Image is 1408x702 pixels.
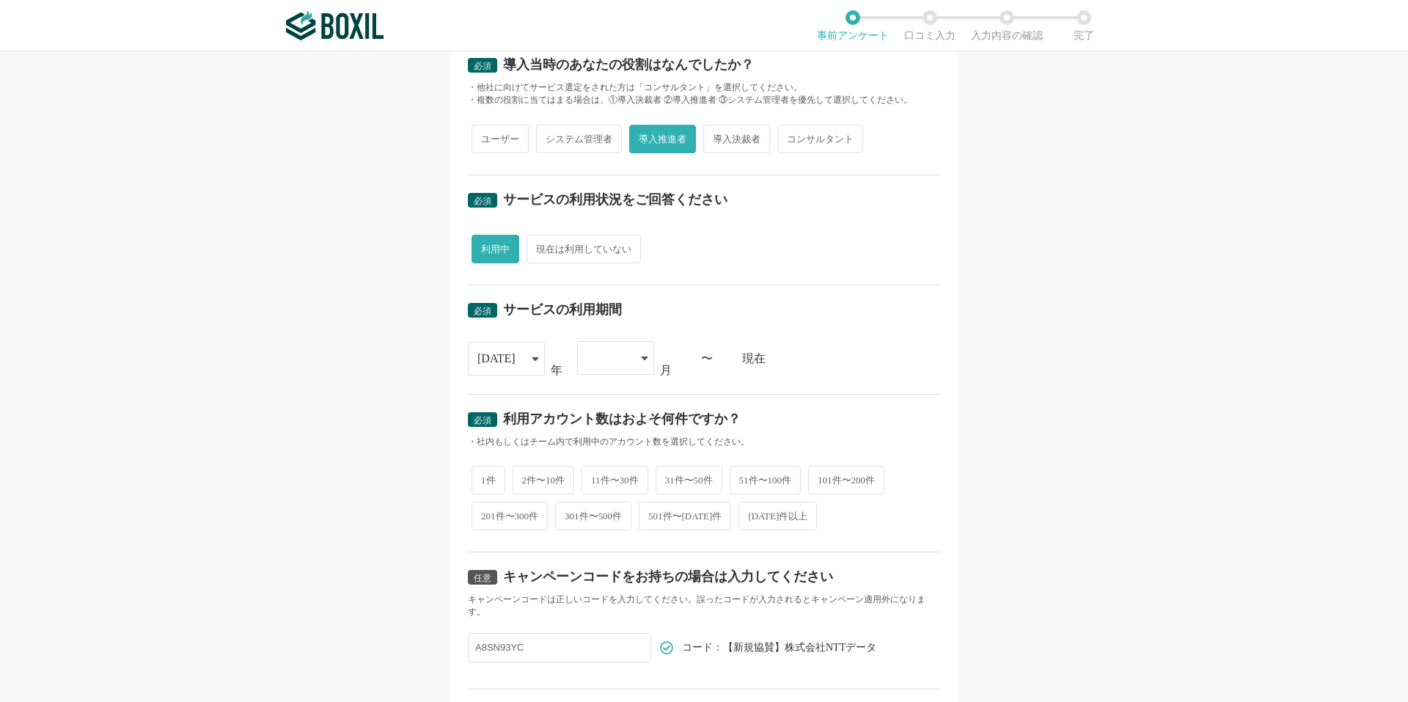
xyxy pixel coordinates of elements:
span: 501件〜[DATE]件 [639,502,731,530]
div: 〜 [701,353,713,365]
div: ・複数の役割に当てはまる場合は、①導入決裁者 ②導入推進者 ③システム管理者を優先して選択してください。 [468,94,940,106]
div: 年 [551,365,562,376]
div: サービスの利用状況をご回答ください [503,193,727,206]
span: 301件〜500件 [555,502,631,530]
span: 必須 [474,196,491,206]
span: 31件〜50件 [656,466,722,494]
span: 11件〜30件 [582,466,648,494]
span: 任意 [474,573,491,583]
div: 利用アカウント数はおよそ何件ですか？ [503,412,741,425]
span: ユーザー [472,125,529,153]
div: ・他社に向けてサービス選定をされた方は「コンサルタント」を選択してください。 [468,81,940,94]
span: コンサルタント [777,125,863,153]
span: システム管理者 [536,125,622,153]
img: ボクシルSaaS_ロゴ [286,11,384,40]
span: 1件 [472,466,505,494]
span: 導入決裁者 [703,125,770,153]
span: 51件〜100件 [730,466,802,494]
span: 101件〜200件 [808,466,884,494]
span: 導入推進者 [629,125,696,153]
span: 必須 [474,415,491,425]
span: 必須 [474,306,491,316]
div: 月 [660,365,672,376]
div: キャンペーンコードは正しいコードを入力してください。誤ったコードが入力されるとキャンペーン適用外になります。 [468,593,940,618]
span: コード：【新規協賛】株式会社NTTデータ [682,643,876,653]
span: 2件〜10件 [513,466,575,494]
span: 利用中 [472,235,519,263]
div: [DATE] [477,343,516,375]
li: 口コミ入力 [891,10,968,41]
li: 事前アンケート [814,10,891,41]
div: 現在 [742,353,940,365]
span: [DATE]件以上 [738,502,817,530]
span: 必須 [474,61,491,71]
div: サービスの利用期間 [503,303,622,316]
div: ・社内もしくはチーム内で利用中のアカウント数を選択してください。 [468,436,940,448]
div: キャンペーンコードをお持ちの場合は入力してください [503,570,833,583]
li: 入力内容の確認 [968,10,1045,41]
span: 現在は利用していない [527,235,641,263]
li: 完了 [1045,10,1122,41]
div: 導入当時のあなたの役割はなんでしたか？ [503,58,754,71]
span: 201件〜300件 [472,502,548,530]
